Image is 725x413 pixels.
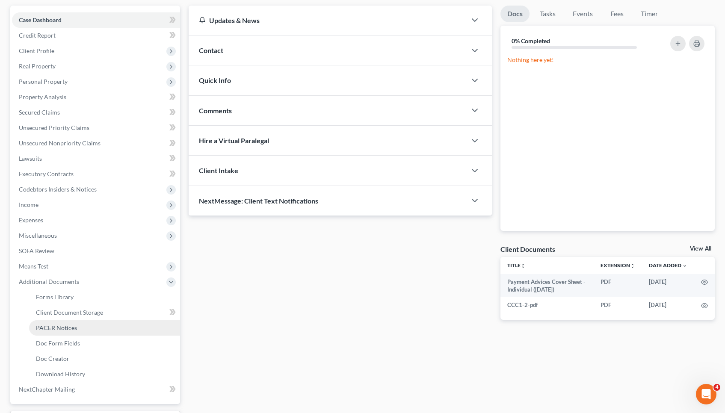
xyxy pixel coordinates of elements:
[36,293,74,301] span: Forms Library
[36,355,69,362] span: Doc Creator
[19,93,66,100] span: Property Analysis
[566,6,600,22] a: Events
[500,245,555,254] div: Client Documents
[29,289,180,305] a: Forms Library
[199,136,269,145] span: Hire a Virtual Paralegal
[12,12,180,28] a: Case Dashboard
[12,382,180,397] a: NextChapter Mailing
[12,89,180,105] a: Property Analysis
[199,16,456,25] div: Updates & News
[713,384,720,391] span: 4
[19,139,101,147] span: Unsecured Nonpriority Claims
[696,384,716,404] iframe: Intercom live chat
[12,151,180,166] a: Lawsuits
[507,262,526,268] a: Titleunfold_more
[594,274,642,298] td: PDF
[36,370,85,378] span: Download History
[19,278,79,285] span: Additional Documents
[199,106,232,115] span: Comments
[500,6,530,22] a: Docs
[29,366,180,382] a: Download History
[682,263,687,268] i: expand_more
[601,262,635,268] a: Extensionunfold_more
[19,386,75,393] span: NextChapter Mailing
[500,274,594,298] td: Payment Advices Cover Sheet - Individual ([DATE])
[36,324,77,331] span: PACER Notices
[199,46,223,54] span: Contact
[19,216,43,224] span: Expenses
[19,78,68,85] span: Personal Property
[500,297,594,313] td: CCC1-2-pdf
[19,232,57,239] span: Miscellaneous
[594,297,642,313] td: PDF
[19,47,54,54] span: Client Profile
[642,274,694,298] td: [DATE]
[642,297,694,313] td: [DATE]
[199,197,318,205] span: NextMessage: Client Text Notifications
[19,186,97,193] span: Codebtors Insiders & Notices
[19,62,56,70] span: Real Property
[12,243,180,259] a: SOFA Review
[19,124,89,131] span: Unsecured Priority Claims
[19,32,56,39] span: Credit Report
[19,201,38,208] span: Income
[19,155,42,162] span: Lawsuits
[36,339,80,347] span: Doc Form Fields
[512,37,550,44] strong: 0% Completed
[603,6,630,22] a: Fees
[29,305,180,320] a: Client Document Storage
[19,247,54,254] span: SOFA Review
[19,263,48,270] span: Means Test
[29,320,180,336] a: PACER Notices
[12,28,180,43] a: Credit Report
[630,263,635,268] i: unfold_more
[199,76,231,84] span: Quick Info
[507,56,708,64] p: Nothing here yet!
[29,336,180,351] a: Doc Form Fields
[199,166,238,174] span: Client Intake
[12,120,180,136] a: Unsecured Priority Claims
[634,6,665,22] a: Timer
[12,105,180,120] a: Secured Claims
[19,16,62,24] span: Case Dashboard
[36,309,103,316] span: Client Document Storage
[12,166,180,182] a: Executory Contracts
[649,262,687,268] a: Date Added expand_more
[521,263,526,268] i: unfold_more
[29,351,180,366] a: Doc Creator
[19,170,74,177] span: Executory Contracts
[12,136,180,151] a: Unsecured Nonpriority Claims
[19,109,60,116] span: Secured Claims
[690,246,711,252] a: View All
[533,6,562,22] a: Tasks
